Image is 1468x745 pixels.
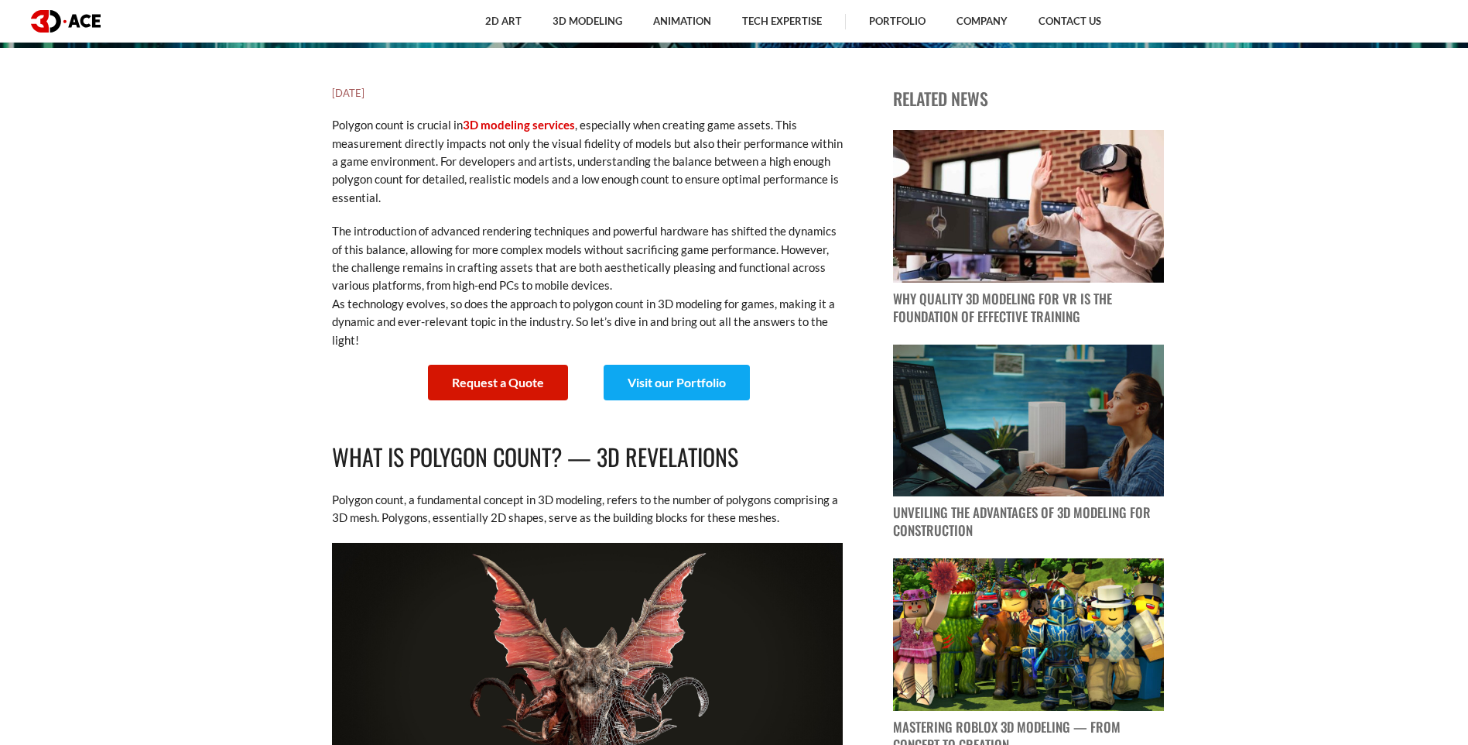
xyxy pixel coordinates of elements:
img: blog post image [893,130,1164,283]
p: Polygon count is crucial in , especially when creating game assets. This measurement directly imp... [332,116,843,207]
p: Polygon count, a fundamental concept in 3D modeling, refers to the number of polygons comprising ... [332,491,843,527]
p: Why Quality 3D Modeling for VR Is the Foundation of Effective Training [893,290,1164,326]
a: Request a Quote [428,365,568,400]
img: blog post image [893,558,1164,711]
p: Unveiling the Advantages of 3D Modeling for Construction [893,504,1164,540]
a: blog post image Unveiling the Advantages of 3D Modeling for Construction [893,345,1164,541]
p: The introduction of advanced rendering techniques and powerful hardware has shifted the dynamics ... [332,222,843,349]
a: 3D modeling services [463,118,575,132]
img: logo dark [31,10,101,33]
h2: What Is Polygon Count? — 3D Revelations [332,439,843,475]
img: blog post image [893,345,1164,497]
a: Visit our Portfolio [604,365,750,400]
h5: [DATE] [332,85,843,101]
p: Related news [893,85,1164,112]
a: blog post image Why Quality 3D Modeling for VR Is the Foundation of Effective Training [893,130,1164,326]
